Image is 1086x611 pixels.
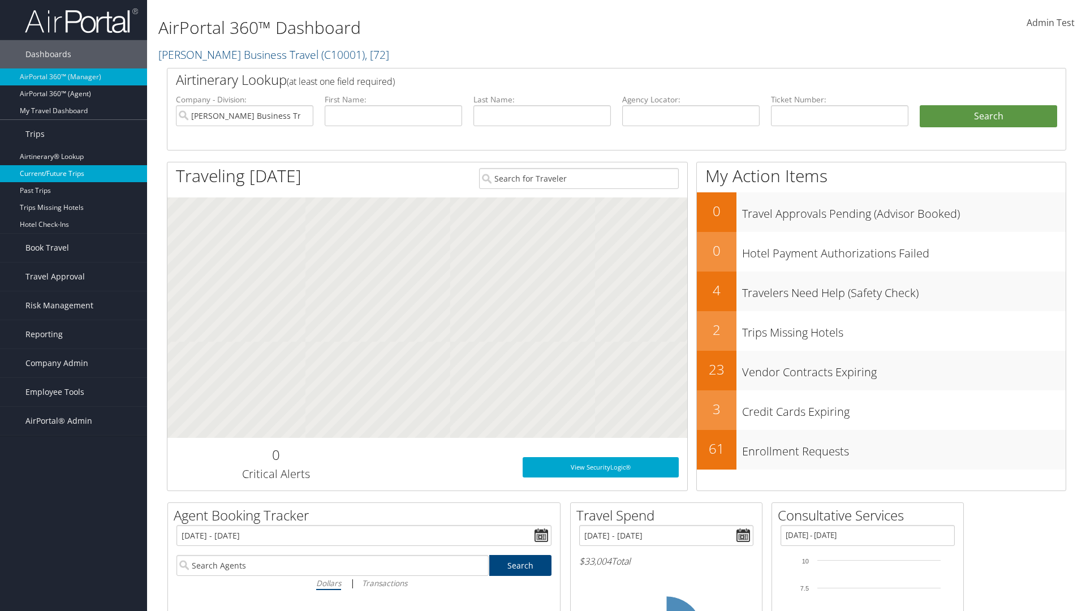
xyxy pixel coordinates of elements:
[697,192,1066,232] a: 0Travel Approvals Pending (Advisor Booked)
[176,445,376,464] h2: 0
[576,506,762,525] h2: Travel Spend
[697,320,736,339] h2: 2
[316,578,341,588] i: Dollars
[25,320,63,348] span: Reporting
[176,576,551,590] div: |
[622,94,760,105] label: Agency Locator:
[287,75,395,88] span: (at least one field required)
[697,164,1066,188] h1: My Action Items
[365,47,389,62] span: , [ 72 ]
[158,16,769,40] h1: AirPortal 360™ Dashboard
[473,94,611,105] label: Last Name:
[25,120,45,148] span: Trips
[25,40,71,68] span: Dashboards
[321,47,365,62] span: ( C10001 )
[697,232,1066,272] a: 0Hotel Payment Authorizations Failed
[579,555,753,567] h6: Total
[697,201,736,221] h2: 0
[697,439,736,458] h2: 61
[802,558,809,565] tspan: 10
[25,291,93,320] span: Risk Management
[174,506,560,525] h2: Agent Booking Tracker
[1027,16,1075,29] span: Admin Test
[176,94,313,105] label: Company - Division:
[176,70,982,89] h2: Airtinerary Lookup
[920,105,1057,128] button: Search
[523,457,679,477] a: View SecurityLogic®
[25,378,84,406] span: Employee Tools
[25,234,69,262] span: Book Travel
[742,319,1066,341] h3: Trips Missing Hotels
[176,466,376,482] h3: Critical Alerts
[771,94,908,105] label: Ticket Number:
[697,281,736,300] h2: 4
[742,438,1066,459] h3: Enrollment Requests
[479,168,679,189] input: Search for Traveler
[697,272,1066,311] a: 4Travelers Need Help (Safety Check)
[1027,6,1075,41] a: Admin Test
[697,311,1066,351] a: 2Trips Missing Hotels
[25,349,88,377] span: Company Admin
[697,241,736,260] h2: 0
[158,47,389,62] a: [PERSON_NAME] Business Travel
[742,200,1066,222] h3: Travel Approvals Pending (Advisor Booked)
[800,585,809,592] tspan: 7.5
[697,351,1066,390] a: 23Vendor Contracts Expiring
[25,7,138,34] img: airportal-logo.png
[176,164,301,188] h1: Traveling [DATE]
[25,407,92,435] span: AirPortal® Admin
[579,555,611,567] span: $33,004
[742,398,1066,420] h3: Credit Cards Expiring
[778,506,963,525] h2: Consultative Services
[742,359,1066,380] h3: Vendor Contracts Expiring
[25,263,85,291] span: Travel Approval
[325,94,462,105] label: First Name:
[489,555,552,576] a: Search
[697,399,736,419] h2: 3
[697,360,736,379] h2: 23
[742,279,1066,301] h3: Travelers Need Help (Safety Check)
[362,578,407,588] i: Transactions
[697,390,1066,430] a: 3Credit Cards Expiring
[176,555,489,576] input: Search Agents
[697,430,1066,470] a: 61Enrollment Requests
[742,240,1066,261] h3: Hotel Payment Authorizations Failed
